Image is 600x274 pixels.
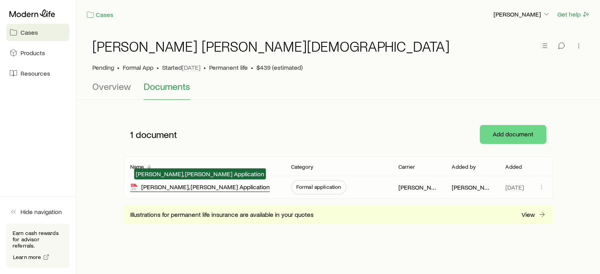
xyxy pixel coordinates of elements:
[157,63,159,71] span: •
[557,10,591,19] button: Get help
[493,10,550,18] p: [PERSON_NAME]
[521,211,535,218] p: View
[123,63,153,71] span: Formal App
[6,65,69,82] a: Resources
[21,49,45,57] span: Products
[13,254,41,260] span: Learn more
[86,10,114,19] a: Cases
[21,28,38,36] span: Cases
[398,183,439,191] p: [PERSON_NAME] [PERSON_NAME]
[209,63,248,71] span: Permanent life
[296,184,341,190] span: Formal application
[6,203,69,220] button: Hide navigation
[291,164,313,170] p: Category
[182,63,200,71] span: [DATE]
[6,24,69,41] a: Cases
[92,81,584,100] div: Case details tabs
[452,164,475,170] p: Added by
[136,129,177,140] span: document
[521,210,546,219] a: View
[505,164,522,170] p: Added
[256,63,303,71] span: $439 (estimated)
[204,63,206,71] span: •
[21,69,50,77] span: Resources
[117,63,120,71] span: •
[92,81,131,92] span: Overview
[144,81,190,92] span: Documents
[21,208,62,216] span: Hide navigation
[452,183,493,191] p: [PERSON_NAME]
[130,211,314,218] span: Illustrations for permanent life insurance are available in your quotes
[505,183,524,191] span: [DATE]
[130,164,144,170] p: Name
[6,44,69,62] a: Products
[92,38,450,54] h1: [PERSON_NAME] [PERSON_NAME][DEMOGRAPHIC_DATA]
[6,224,69,268] div: Earn cash rewards for advisor referrals.Learn more
[130,183,270,192] div: [PERSON_NAME], [PERSON_NAME] Application
[493,10,551,19] button: [PERSON_NAME]
[162,63,200,71] p: Started
[92,63,114,71] p: Pending
[480,125,546,144] button: Add document
[13,230,63,249] p: Earn cash rewards for advisor referrals.
[130,129,133,140] span: 1
[398,164,415,170] p: Carrier
[251,63,253,71] span: •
